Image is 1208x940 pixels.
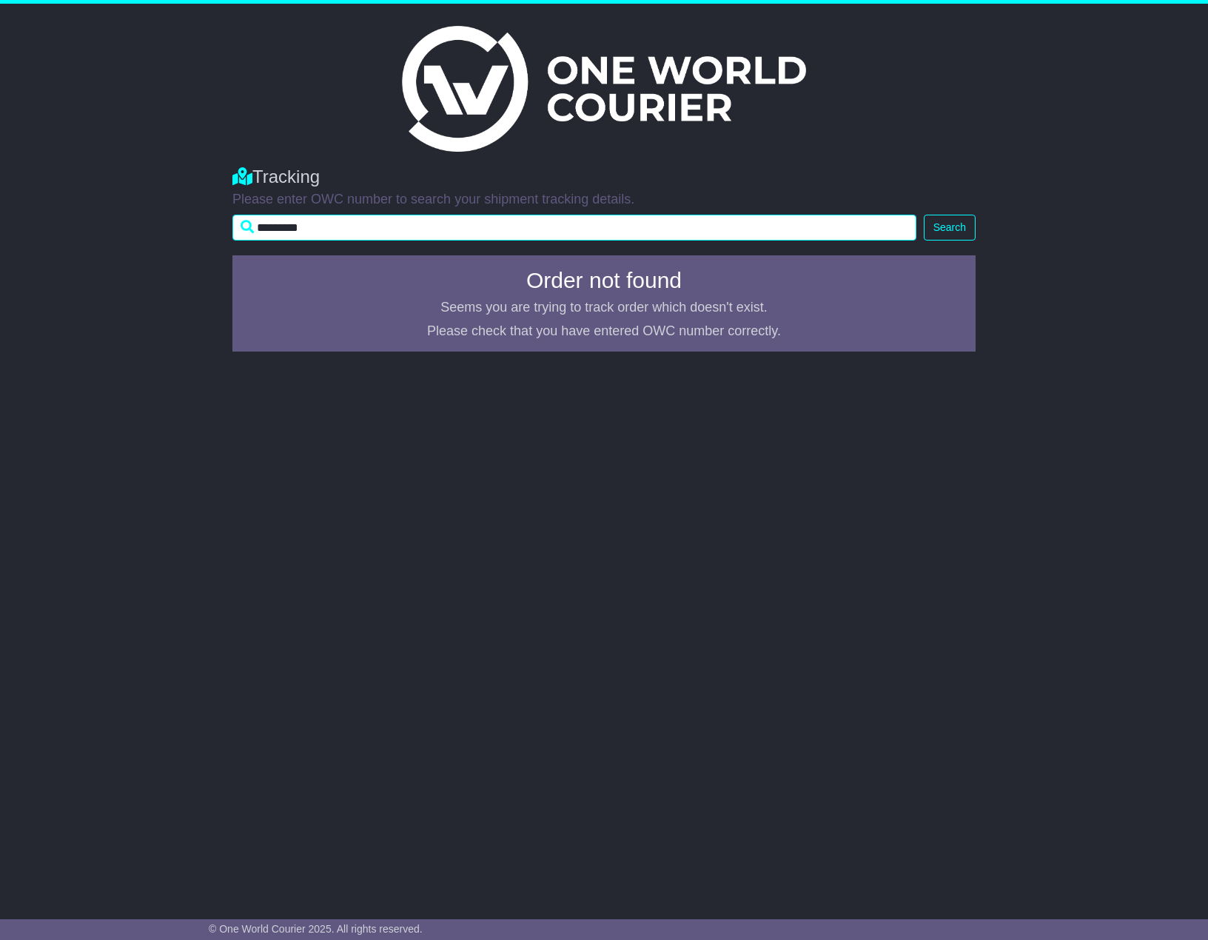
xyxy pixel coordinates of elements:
p: Seems you are trying to track order which doesn't exist. [241,300,967,316]
img: Light [402,26,806,152]
div: Tracking [232,167,976,188]
p: Please enter OWC number to search your shipment tracking details. [232,192,976,208]
button: Search [924,215,976,241]
p: Please check that you have entered OWC number correctly. [241,323,967,340]
span: © One World Courier 2025. All rights reserved. [209,923,423,935]
h4: Order not found [241,268,967,292]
